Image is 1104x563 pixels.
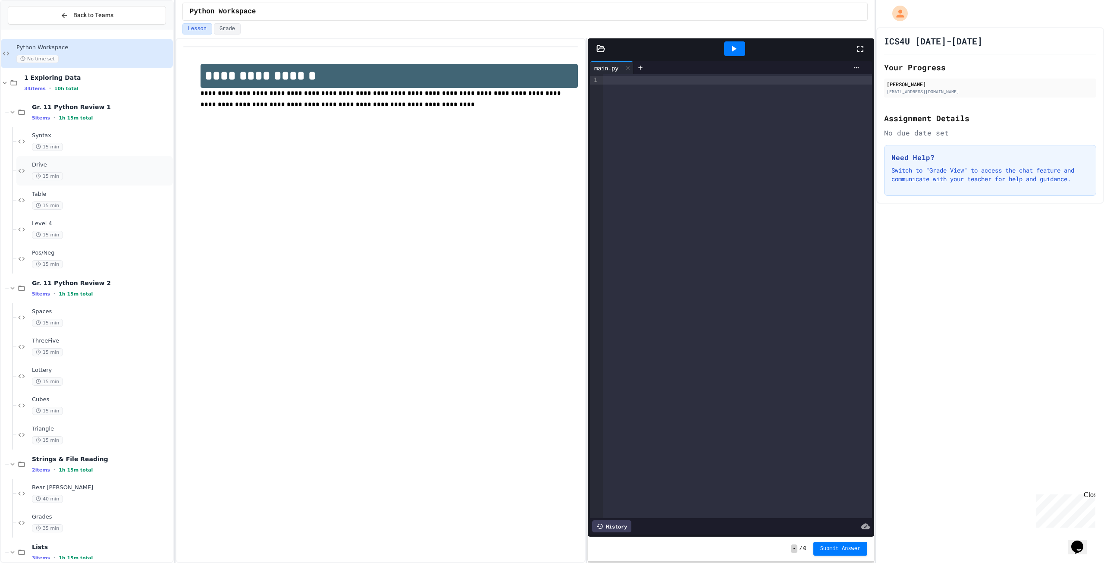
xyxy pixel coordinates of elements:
[32,143,63,151] span: 15 min
[32,524,63,532] span: 35 min
[59,555,93,561] span: 1h 15m total
[32,543,171,551] span: Lists
[53,114,55,121] span: •
[884,128,1096,138] div: No due date set
[32,279,171,287] span: Gr. 11 Python Review 2
[24,74,171,82] span: 1 Exploring Data
[32,132,171,139] span: Syntax
[791,544,797,553] span: -
[32,260,63,268] span: 15 min
[32,348,63,356] span: 15 min
[32,161,171,169] span: Drive
[53,290,55,297] span: •
[16,55,59,63] span: No time set
[214,23,241,35] button: Grade
[182,23,212,35] button: Lesson
[884,35,982,47] h1: ICS4U [DATE]-[DATE]
[59,291,93,297] span: 1h 15m total
[1068,528,1095,554] iframe: chat widget
[803,545,806,552] span: 0
[887,88,1094,95] div: [EMAIL_ADDRESS][DOMAIN_NAME]
[32,436,63,444] span: 15 min
[3,3,60,55] div: Chat with us now!Close
[32,291,50,297] span: 5 items
[32,231,63,239] span: 15 min
[820,545,861,552] span: Submit Answer
[32,425,171,433] span: Triangle
[884,61,1096,73] h2: Your Progress
[32,513,171,521] span: Grades
[24,86,46,91] span: 34 items
[32,377,63,386] span: 15 min
[590,63,623,72] div: main.py
[799,545,802,552] span: /
[59,115,93,121] span: 1h 15m total
[32,220,171,227] span: Level 4
[32,555,50,561] span: 3 items
[32,201,63,210] span: 15 min
[891,166,1089,183] p: Switch to "Grade View" to access the chat feature and communicate with your teacher for help and ...
[891,152,1089,163] h3: Need Help?
[8,6,166,25] button: Back to Teams
[32,172,63,180] span: 15 min
[32,467,50,473] span: 2 items
[32,455,171,463] span: Strings & File Reading
[32,249,171,257] span: Pos/Neg
[592,520,631,532] div: History
[884,112,1096,124] h2: Assignment Details
[32,115,50,121] span: 5 items
[32,308,171,315] span: Spaces
[590,61,634,74] div: main.py
[590,76,599,85] div: 1
[32,337,171,345] span: ThreeFive
[883,3,910,23] div: My Account
[59,467,93,473] span: 1h 15m total
[887,80,1094,88] div: [PERSON_NAME]
[53,554,55,561] span: •
[73,11,113,20] span: Back to Teams
[1032,491,1095,528] iframe: chat widget
[49,85,51,92] span: •
[813,542,868,556] button: Submit Answer
[32,407,63,415] span: 15 min
[53,466,55,473] span: •
[32,396,171,403] span: Cubes
[32,367,171,374] span: Lottery
[32,191,171,198] span: Table
[16,44,171,51] span: Python Workspace
[32,484,171,491] span: Bear [PERSON_NAME]
[32,103,171,111] span: Gr. 11 Python Review 1
[54,86,78,91] span: 10h total
[190,6,256,17] span: Python Workspace
[32,319,63,327] span: 15 min
[32,495,63,503] span: 40 min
